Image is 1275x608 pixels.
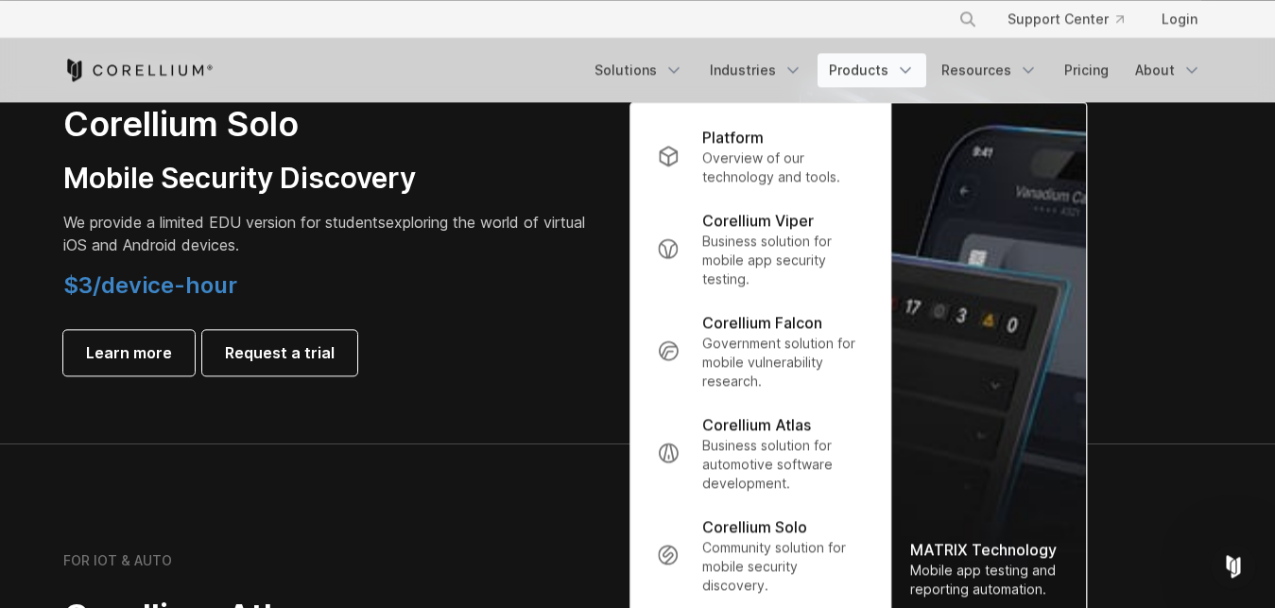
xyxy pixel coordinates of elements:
[63,271,237,299] span: $3/device-hour
[202,330,357,375] a: Request a trial
[583,53,1213,87] div: Navigation Menu
[642,198,879,300] a: Corellium Viper Business solution for mobile app security testing.
[910,561,1067,599] div: Mobile app testing and reporting automation.
[818,53,926,87] a: Products
[642,114,879,198] a: Platform Overview of our technology and tools.
[642,504,879,606] a: Corellium Solo Community solution for mobile security discovery.
[702,209,814,232] p: Corellium Viper
[702,232,864,288] p: Business solution for mobile app security testing.
[702,126,764,148] p: Platform
[642,402,879,504] a: Corellium Atlas Business solution for automotive software development.
[63,213,386,232] span: We provide a limited EDU version for students
[992,2,1139,36] a: Support Center
[702,311,822,334] p: Corellium Falcon
[225,341,335,364] span: Request a trial
[1146,2,1213,36] a: Login
[1211,544,1256,589] iframe: Intercom live chat
[936,2,1213,36] div: Navigation Menu
[702,413,811,436] p: Corellium Atlas
[702,515,807,538] p: Corellium Solo
[698,53,814,87] a: Industries
[910,538,1067,561] div: MATRIX Technology
[1124,53,1213,87] a: About
[642,300,879,402] a: Corellium Falcon Government solution for mobile vulnerability research.
[702,148,864,186] p: Overview of our technology and tools.
[63,103,593,146] h2: Corellium Solo
[1053,53,1120,87] a: Pricing
[63,59,214,81] a: Corellium Home
[86,341,172,364] span: Learn more
[583,53,695,87] a: Solutions
[63,552,172,569] h6: FOR IOT & AUTO
[951,2,985,36] button: Search
[63,161,593,197] h3: Mobile Security Discovery
[930,53,1049,87] a: Resources
[63,330,195,375] a: Learn more
[702,334,864,391] p: Government solution for mobile vulnerability research.
[702,436,864,493] p: Business solution for automotive software development.
[702,538,864,595] p: Community solution for mobile security discovery.
[63,211,593,256] p: exploring the world of virtual iOS and Android devices.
